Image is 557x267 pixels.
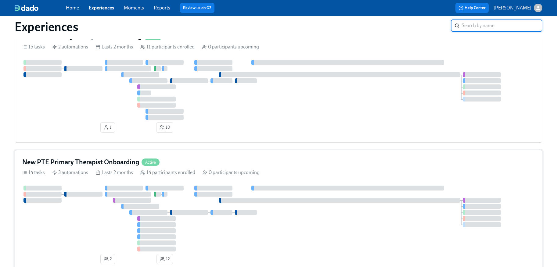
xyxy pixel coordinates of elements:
[15,5,38,11] img: dado
[95,44,133,50] div: Lasts 2 months
[458,5,486,11] span: Help Center
[462,20,542,32] input: Search by name
[202,44,259,50] div: 0 participants upcoming
[15,24,542,143] a: New FTE Primary Therapists OnboardingActive15 tasks 2 automations Lasts 2 months 11 participants ...
[66,5,79,11] a: Home
[140,169,195,176] div: 14 participants enrolled
[15,5,66,11] a: dado
[156,254,173,264] button: 12
[89,5,114,11] a: Experiences
[104,124,112,130] span: 1
[160,256,170,262] span: 12
[22,44,45,50] div: 15 tasks
[22,158,139,167] h4: New PTE Primary Therapist Onboarding
[180,3,214,13] button: Review us on G2
[154,5,170,11] a: Reports
[140,44,195,50] div: 11 participants enrolled
[494,4,542,12] button: [PERSON_NAME]
[95,169,133,176] div: Lasts 2 months
[100,254,115,264] button: 2
[15,20,78,34] h1: Experiences
[455,3,489,13] button: Help Center
[156,122,173,133] button: 10
[22,169,45,176] div: 14 tasks
[203,169,260,176] div: 0 participants upcoming
[104,256,112,262] span: 2
[100,122,115,133] button: 1
[183,5,211,11] a: Review us on G2
[52,44,88,50] div: 2 automations
[494,5,531,11] p: [PERSON_NAME]
[142,160,160,165] span: Active
[124,5,144,11] a: Moments
[160,124,170,130] span: 10
[52,169,88,176] div: 3 automations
